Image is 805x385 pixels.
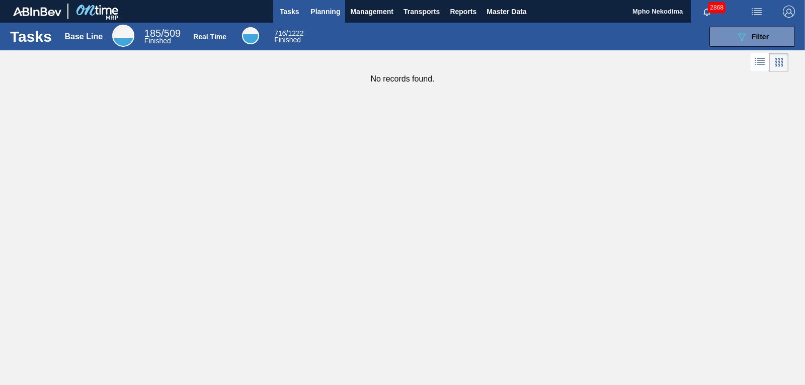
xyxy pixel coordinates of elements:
[144,29,181,44] div: Base Line
[751,6,763,18] img: userActions
[112,25,134,47] div: Base Line
[708,2,726,13] span: 2868
[274,36,301,44] span: Finished
[193,33,226,41] div: Real Time
[13,7,61,16] img: TNhmsLtSVTkK8tSr43FrP2fwEKptu5GPRR3wAAAABJRU5ErkJggg==
[310,6,340,18] span: Planning
[404,6,440,18] span: Transports
[450,6,476,18] span: Reports
[144,28,161,39] span: 185
[350,6,393,18] span: Management
[65,32,103,41] div: Base Line
[278,6,300,18] span: Tasks
[274,29,286,37] span: 716
[274,30,303,43] div: Real Time
[10,31,52,42] h1: Tasks
[752,33,769,41] span: Filter
[487,6,526,18] span: Master Data
[783,6,795,18] img: Logout
[769,53,788,72] div: Card Vision
[709,27,795,47] button: Filter
[144,37,171,45] span: Finished
[751,53,769,72] div: List Vision
[691,5,723,19] button: Notifications
[274,29,303,37] span: / 1222
[144,28,181,39] span: / 509
[242,27,259,44] div: Real Time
